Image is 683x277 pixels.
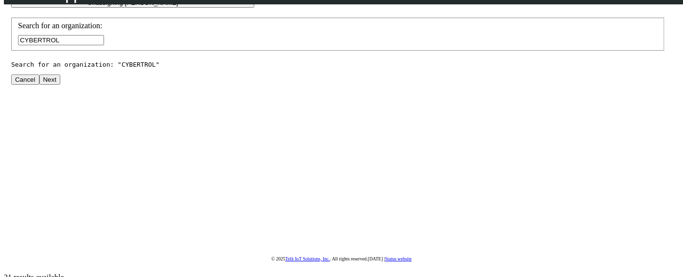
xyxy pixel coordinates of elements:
[285,256,330,261] a: Telit IoT Solutions, Inc.
[385,256,412,261] a: Status website
[39,74,60,85] button: Next
[18,21,658,30] label: Search for an organization:
[11,256,672,261] p: © 2025 . All rights reserved.[DATE] |
[18,35,104,45] input: Organization search
[11,61,665,68] pre: Search for an organization: "CYBERTROL"
[11,74,39,85] button: Cancel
